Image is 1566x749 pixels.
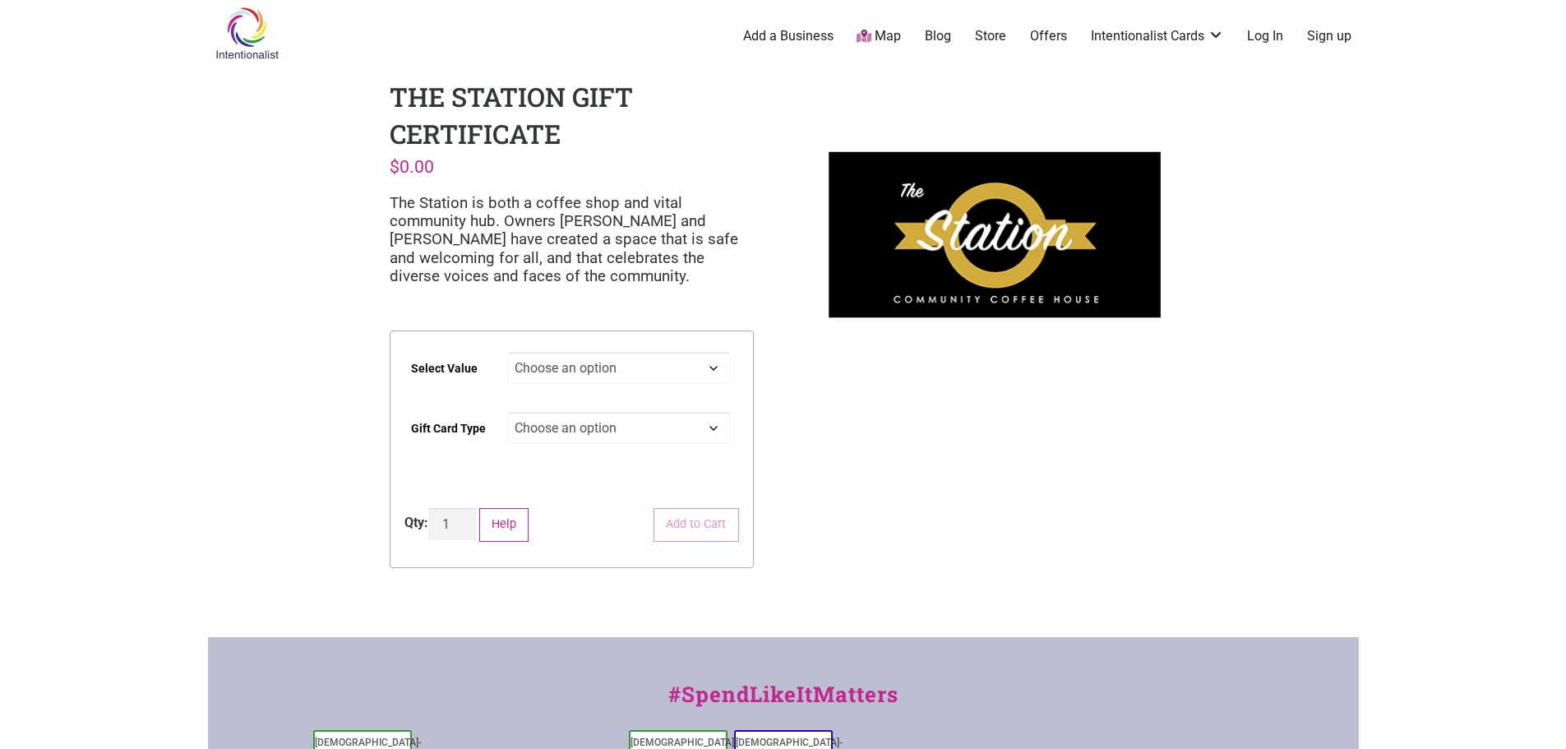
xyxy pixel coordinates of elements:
p: The Station is both a coffee shop and vital community hub. Owners [PERSON_NAME] and [PERSON_NAME]... [390,194,754,286]
a: Log In [1247,27,1283,45]
label: Gift Card Type [411,410,486,447]
a: Blog [925,27,951,45]
a: Store [975,27,1006,45]
h1: The Station Gift Certificate [390,79,633,151]
img: Intentionalist [208,7,286,60]
input: Product quantity [428,508,476,540]
a: Sign up [1307,27,1351,45]
img: The Station gift certificates [812,79,1176,390]
a: Offers [1030,27,1067,45]
bdi: 0.00 [390,156,434,177]
div: #SpendLikeItMatters [208,678,1359,727]
a: Intentionalist Cards [1091,27,1224,45]
button: Add to Cart [654,508,739,542]
span: $ [390,156,400,177]
a: Add a Business [743,27,834,45]
label: Select Value [411,350,478,387]
button: Help [479,508,529,542]
a: Map [857,27,901,46]
div: Qty: [404,513,428,533]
